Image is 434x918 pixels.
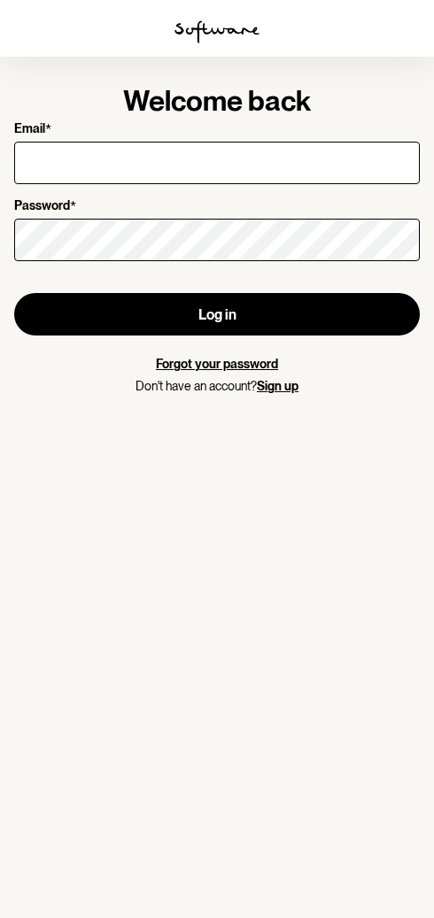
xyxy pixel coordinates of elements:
[156,357,278,371] a: Forgot your password
[14,121,45,138] p: Email
[174,20,260,43] img: software logo
[257,379,298,393] a: Sign up
[14,198,70,215] p: Password
[14,379,420,394] p: Don't have an account?
[14,293,420,336] button: Log in
[14,89,420,114] h1: Welcome back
